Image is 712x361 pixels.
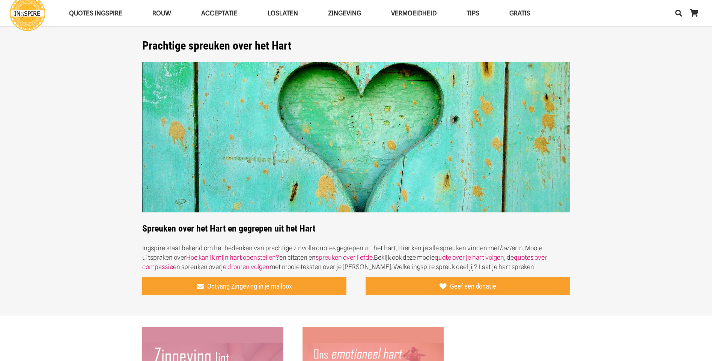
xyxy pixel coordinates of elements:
[328,9,361,17] span: Zingeving
[253,4,313,23] a: LoslatenLoslaten Menu
[452,4,494,23] a: TIPSTIPS Menu
[366,277,570,295] a: Geef een donatie
[376,4,452,23] a: VERMOEIDHEIDVERMOEIDHEID Menu
[54,4,137,23] a: QUOTES INGSPIREQUOTES INGSPIRE Menu
[142,277,347,295] a: Ontvang Zingeving in je mailbox
[221,263,269,271] a: je dromen volgen
[391,9,437,17] span: VERMOEIDHEID
[201,9,238,17] span: Acceptatie
[494,4,545,23] a: GRATISGRATIS Menu
[142,39,570,53] h1: Prachtige spreuken over het Hart
[450,283,496,291] span: Geef een donatie
[268,9,298,17] span: Loslaten
[313,4,376,23] a: ZingevingZingeving Menu
[137,4,186,23] a: ROUWROUW Menu
[435,254,504,261] a: quote over je hart volgen
[69,9,122,17] span: QUOTES INGSPIRE
[509,9,530,17] span: GRATIS
[142,244,570,272] p: Ingspire staat bekend om het bedenken van prachtige zinvolle quotes gegrepen uit het hart. Hier k...
[142,62,570,213] img: Mooie woorden over het Hart - www.ingspire.nl
[186,254,279,261] a: Hoe kan ik mijn hart openstellen?
[316,254,374,261] a: spreuken over liefde.
[142,62,570,234] strong: Spreuken over het Hart en gegrepen uit het Hart
[671,4,686,23] a: Zoeken
[500,244,512,252] em: hart
[467,9,479,17] span: TIPS
[152,9,171,17] span: ROUW
[207,283,292,291] span: Ontvang Zingeving in je mailbox
[186,4,253,23] a: AcceptatieAcceptatie Menu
